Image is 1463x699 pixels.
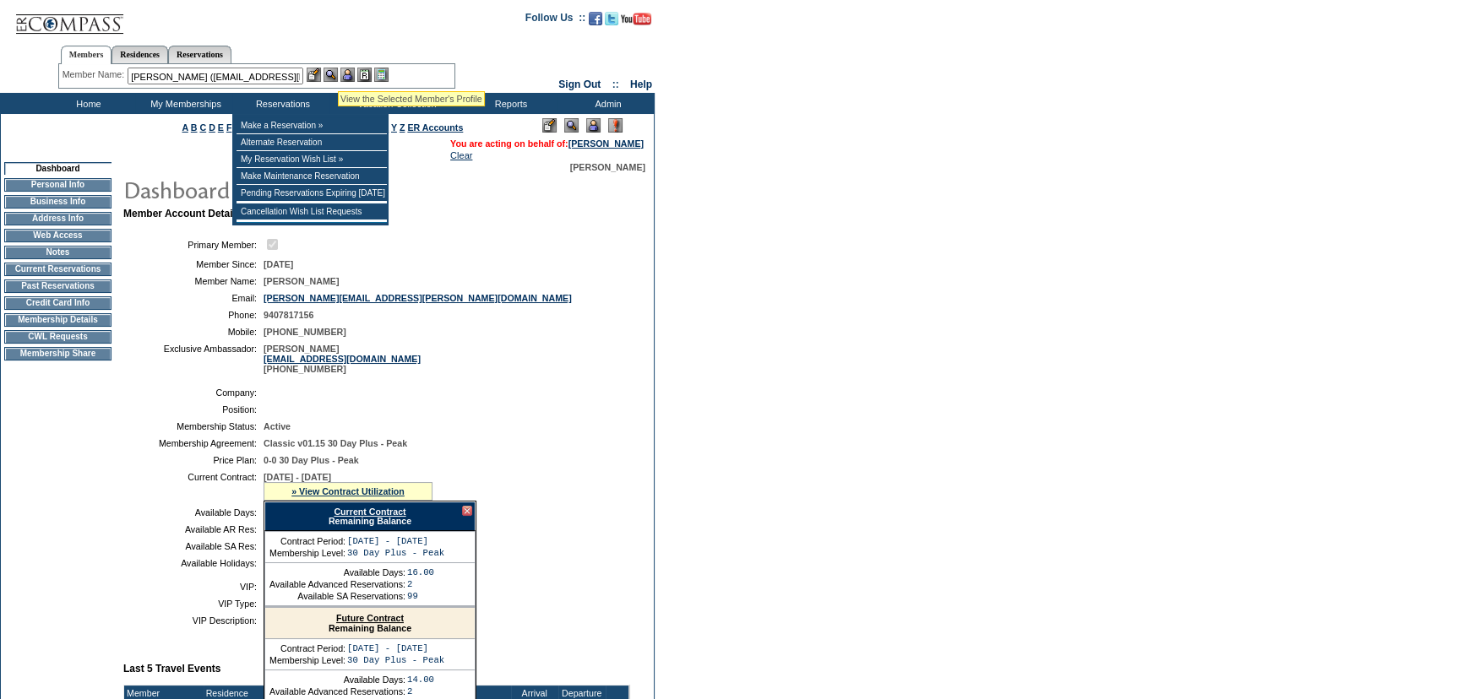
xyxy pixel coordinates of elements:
[269,591,405,601] td: Available SA Reservations:
[450,150,472,160] a: Clear
[130,259,257,269] td: Member Since:
[264,438,407,448] span: Classic v01.15 30 Day Plus - Peak
[269,579,405,589] td: Available Advanced Reservations:
[4,313,111,327] td: Membership Details
[264,293,572,303] a: [PERSON_NAME][EMAIL_ADDRESS][PERSON_NAME][DOMAIN_NAME]
[391,122,397,133] a: Y
[61,46,112,64] a: Members
[324,68,338,82] img: View
[269,686,405,696] td: Available Advanced Reservations:
[130,615,257,626] td: VIP Description:
[264,327,346,337] span: [PHONE_NUMBER]
[135,93,232,114] td: My Memberships
[558,79,601,90] a: Sign Out
[450,138,644,149] span: You are acting on behalf of:
[564,118,579,133] img: View Mode
[191,122,198,133] a: B
[4,279,111,293] td: Past Reservations
[264,310,313,320] span: 9407817156
[264,276,339,286] span: [PERSON_NAME]
[542,118,557,133] img: Edit Mode
[291,486,405,496] a: » View Contract Utilization
[4,263,111,276] td: Current Reservations
[226,122,232,133] a: F
[347,536,444,546] td: [DATE] - [DATE]
[407,675,434,685] td: 14.00
[237,203,387,220] td: Cancellation Wish List Requests
[264,421,291,431] span: Active
[130,327,257,337] td: Mobile:
[4,195,111,209] td: Business Info
[4,347,111,360] td: Membership Share
[130,387,257,398] td: Company:
[605,12,618,25] img: Follow us on Twitter
[168,46,231,63] a: Reservations
[130,438,257,448] td: Membership Agreement:
[264,354,421,364] a: [EMAIL_ADDRESS][DOMAIN_NAME]
[347,655,444,665] td: 30 Day Plus - Peak
[400,122,405,133] a: Z
[589,12,602,25] img: Become our fan on Facebook
[621,17,651,27] a: Subscribe to our YouTube Channel
[264,259,293,269] span: [DATE]
[232,93,329,114] td: Reservations
[237,134,387,151] td: Alternate Reservation
[586,118,601,133] img: Impersonate
[4,246,111,259] td: Notes
[4,330,111,344] td: CWL Requests
[123,663,220,675] b: Last 5 Travel Events
[407,122,463,133] a: ER Accounts
[130,293,257,303] td: Email:
[130,236,257,252] td: Primary Member:
[4,162,111,175] td: Dashboard
[237,168,387,185] td: Make Maintenance Reservation
[130,507,257,517] td: Available Days:
[265,608,475,639] div: Remaining Balance
[264,472,331,482] span: [DATE] - [DATE]
[605,17,618,27] a: Follow us on Twitter
[525,10,585,30] td: Follow Us ::
[374,68,389,82] img: b_calculator.gif
[460,93,557,114] td: Reports
[130,404,257,415] td: Position:
[568,138,644,149] a: [PERSON_NAME]
[307,68,321,82] img: b_edit.gif
[237,185,387,202] td: Pending Reservations Expiring [DATE]
[130,421,257,431] td: Membership Status:
[407,579,434,589] td: 2
[130,558,257,568] td: Available Holidays:
[264,455,359,465] span: 0-0 30 Day Plus - Peak
[269,655,345,665] td: Membership Level:
[130,582,257,592] td: VIP:
[340,68,355,82] img: Impersonate
[209,122,215,133] a: D
[340,94,482,104] div: View the Selected Member's Profile
[38,93,135,114] td: Home
[630,79,652,90] a: Help
[130,344,257,374] td: Exclusive Ambassador:
[63,68,128,82] div: Member Name:
[4,178,111,192] td: Personal Info
[269,536,345,546] td: Contract Period:
[111,46,168,63] a: Residences
[612,79,619,90] span: ::
[237,151,387,168] td: My Reservation Wish List »
[269,567,405,577] td: Available Days:
[334,507,405,517] a: Current Contract
[130,310,257,320] td: Phone:
[336,613,404,623] a: Future Contract
[557,93,655,114] td: Admin
[130,455,257,465] td: Price Plan:
[130,541,257,551] td: Available SA Res:
[4,296,111,310] td: Credit Card Info
[4,229,111,242] td: Web Access
[621,13,651,25] img: Subscribe to our YouTube Channel
[182,122,188,133] a: A
[130,276,257,286] td: Member Name:
[4,212,111,225] td: Address Info
[269,643,345,653] td: Contract Period:
[407,567,434,577] td: 16.00
[407,591,434,601] td: 99
[130,472,257,501] td: Current Contract:
[130,599,257,609] td: VIP Type:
